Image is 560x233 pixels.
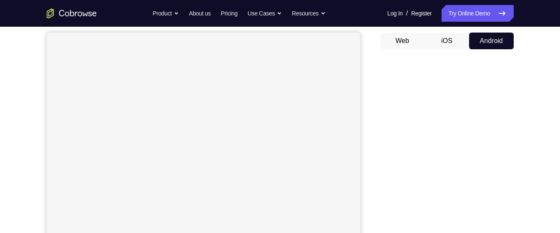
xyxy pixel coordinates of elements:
button: Product [153,5,179,22]
a: Try Online Demo [442,5,513,22]
a: Register [411,5,432,22]
button: Use Cases [248,5,282,22]
button: Resources [292,5,326,22]
span: / [406,8,408,18]
a: Go to the home page [47,8,97,18]
a: About us [189,5,211,22]
a: Pricing [221,5,237,22]
button: iOS [424,33,469,49]
button: Web [380,33,425,49]
a: Log In [387,5,403,22]
button: Android [469,33,514,49]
